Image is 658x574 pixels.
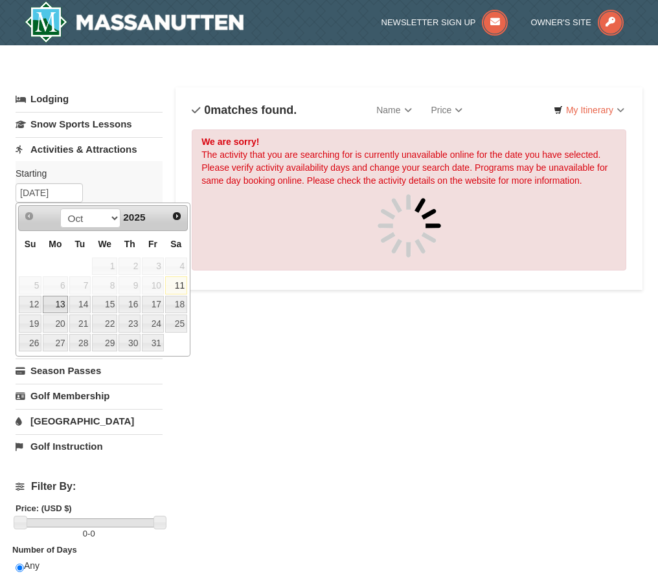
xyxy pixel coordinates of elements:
span: 7 [69,276,91,294]
a: 26 [19,334,41,352]
a: Golf Membership [16,384,163,408]
a: Owner's Site [530,17,624,27]
a: 15 [92,296,117,314]
a: 12 [19,296,41,314]
a: Activities & Attractions [16,137,163,161]
span: 9 [119,276,141,294]
label: Starting [16,167,153,180]
h4: matches found. [192,104,297,116]
a: 24 [142,315,164,333]
span: 5 [19,276,41,294]
a: 28 [69,334,91,352]
h4: Filter By: [16,481,163,492]
span: 10 [142,276,164,294]
a: 29 [92,334,117,352]
a: 25 [165,315,187,333]
a: 11 [165,276,187,294]
img: Massanutten Resort Logo [25,1,244,43]
a: 30 [119,334,141,352]
strong: We are sorry! [201,137,259,147]
span: Newsletter Sign Up [381,17,476,27]
strong: Number of Days [12,545,77,555]
span: 1 [92,258,117,276]
a: 13 [43,296,67,314]
span: Wednesday [98,239,111,249]
span: 3 [142,258,164,276]
a: Price [422,97,473,123]
span: 0 [90,529,95,538]
a: Name [367,97,421,123]
strong: Price: (USD $) [16,503,72,513]
a: 22 [92,315,117,333]
a: Massanutten Resort [25,1,244,43]
span: Next [172,211,182,221]
span: Sunday [25,239,36,249]
span: Monday [49,239,62,249]
span: 0 [204,104,210,116]
a: 18 [165,296,187,314]
label: - [16,527,163,540]
span: 6 [43,276,67,294]
a: Season Passes [16,359,163,382]
a: Snow Sports Lessons [16,112,163,136]
div: The activity that you are searching for is currently unavailable online for the date you have sel... [192,129,626,270]
span: 2025 [123,212,145,223]
a: 20 [43,315,67,333]
a: Next [168,207,186,225]
a: 23 [119,315,141,333]
a: 21 [69,315,91,333]
span: Prev [24,211,34,221]
a: 31 [142,334,164,352]
span: Thursday [124,239,135,249]
span: 0 [83,529,87,538]
span: Saturday [170,239,181,249]
a: Golf Instruction [16,434,163,458]
a: 27 [43,334,67,352]
span: 8 [92,276,117,294]
span: 4 [165,258,187,276]
span: Tuesday [74,239,85,249]
a: Prev [20,207,38,225]
a: Lodging [16,87,163,111]
a: 19 [19,315,41,333]
a: 16 [119,296,141,314]
a: 17 [142,296,164,314]
a: [GEOGRAPHIC_DATA] [16,409,163,433]
a: My Itinerary [545,100,633,120]
span: 2 [119,258,141,276]
a: 14 [69,296,91,314]
span: Owner's Site [530,17,591,27]
a: Newsletter Sign Up [381,17,508,27]
span: Friday [148,239,157,249]
img: spinner.gif [377,193,442,258]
